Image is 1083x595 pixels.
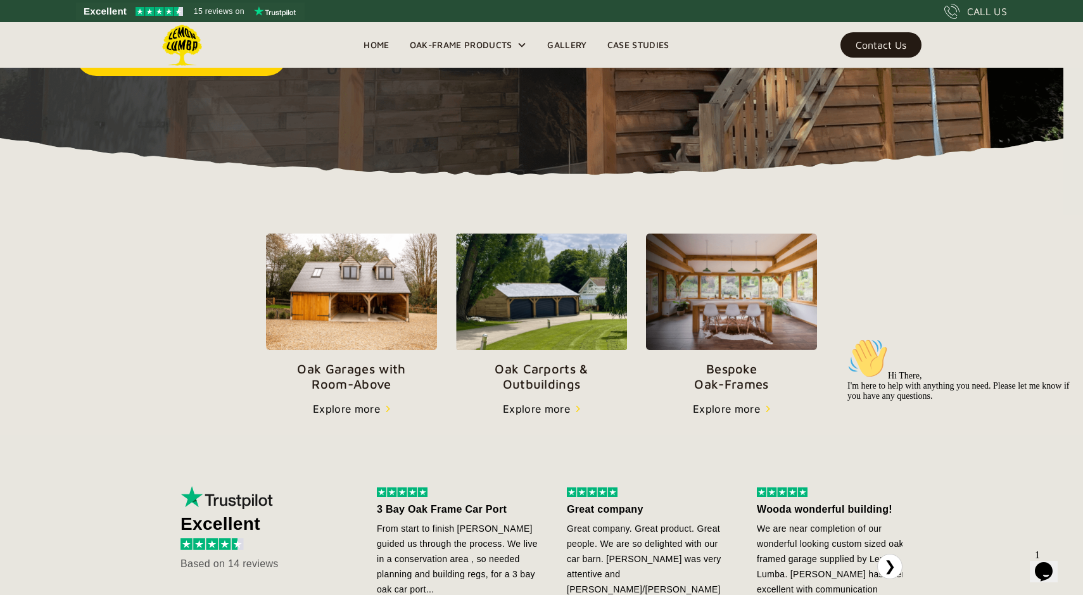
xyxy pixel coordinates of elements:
span: Excellent [84,4,127,19]
a: Gallery [537,35,597,54]
div: Oak-Frame Products [410,37,512,53]
div: CALL US [967,4,1007,19]
p: Oak Garages with Room-Above [266,361,437,392]
a: Oak Carports &Outbuildings [456,234,627,392]
span: Hi There, I'm here to help with anything you need. Please let me know if you have any questions. [5,38,227,68]
a: Explore more [693,401,770,416]
div: Oak-Frame Products [400,22,538,68]
img: 4.5 stars [180,538,244,550]
a: CALL US [944,4,1007,19]
img: Trustpilot 4.5 stars [136,7,183,16]
a: Case Studies [597,35,680,54]
div: Wooda wonderful building! [757,502,921,517]
div: Excellent [180,517,339,532]
div: Contact Us [856,41,906,49]
span: 15 reviews on [194,4,244,19]
a: Explore more [503,401,580,416]
div: Great company [567,502,731,517]
div: Explore more [313,401,380,416]
iframe: chat widget [842,333,1070,538]
div: Explore more [503,401,570,416]
img: Trustpilot [180,486,275,509]
a: BespokeOak-Frames [646,234,817,392]
img: Trustpilot logo [254,6,296,16]
a: Contact Us [840,32,921,58]
a: Explore more [313,401,390,416]
div: 👋Hi There,I'm here to help with anything you need. Please let me know if you have any questions. [5,5,233,68]
a: See Lemon Lumba reviews on Trustpilot [76,3,305,20]
div: 3 Bay Oak Frame Car Port [377,502,541,517]
button: ❯ [877,554,902,579]
a: Home [353,35,399,54]
img: 5 stars [757,487,807,497]
p: Bespoke Oak-Frames [646,361,817,392]
div: Explore more [693,401,760,416]
a: Oak Garages withRoom-Above [266,234,437,392]
img: 5 stars [377,487,427,497]
img: 5 stars [567,487,617,497]
div: Based on 14 reviews [180,556,339,572]
p: Oak Carports & Outbuildings [456,361,627,392]
img: :wave: [5,5,46,46]
iframe: chat widget [1030,544,1070,582]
